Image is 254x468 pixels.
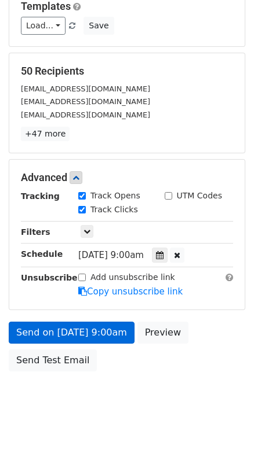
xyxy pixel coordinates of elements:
label: UTM Codes [177,190,222,202]
label: Add unsubscribe link [90,271,175,283]
a: Send Test Email [9,349,97,371]
button: Save [84,17,114,35]
label: Track Clicks [90,204,138,216]
iframe: Chat Widget [196,412,254,468]
label: Track Opens [90,190,140,202]
small: [EMAIL_ADDRESS][DOMAIN_NAME] [21,97,150,106]
a: Load... [21,17,66,35]
strong: Filters [21,227,50,237]
a: Copy unsubscribe link [78,286,183,297]
div: Widget de chat [196,412,254,468]
small: [EMAIL_ADDRESS][DOMAIN_NAME] [21,84,150,93]
a: Preview [137,322,188,344]
strong: Tracking [21,191,60,201]
h5: Advanced [21,171,233,184]
strong: Schedule [21,249,63,259]
small: [EMAIL_ADDRESS][DOMAIN_NAME] [21,110,150,119]
span: [DATE] 9:00am [78,250,144,260]
h5: 50 Recipients [21,65,233,78]
a: +47 more [21,127,70,141]
a: Send on [DATE] 9:00am [9,322,135,344]
strong: Unsubscribe [21,273,78,282]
